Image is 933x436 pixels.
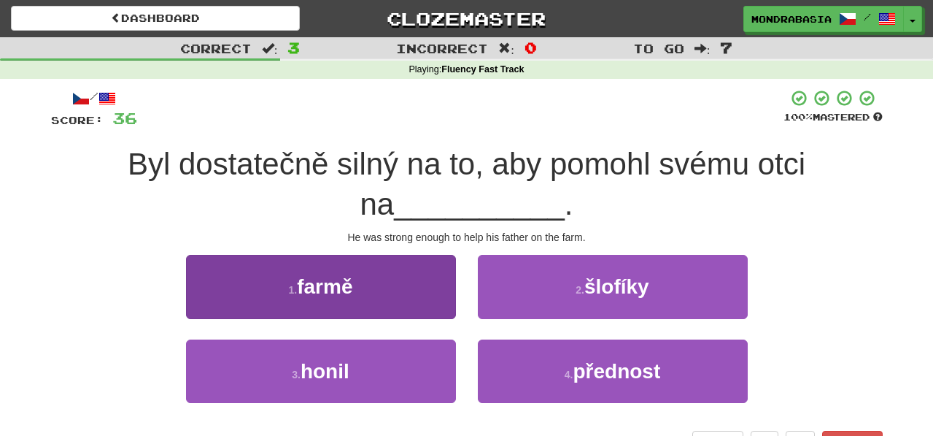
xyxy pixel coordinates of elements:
[584,275,649,298] span: šlofíky
[112,109,137,127] span: 36
[128,147,805,221] span: Byl dostatečně silný na to, aby pomohl svému otci na
[441,64,524,74] strong: Fluency Fast Track
[11,6,300,31] a: Dashboard
[186,340,456,403] button: 3.honil
[396,41,488,56] span: Incorrect
[576,284,584,296] small: 2 .
[478,255,748,318] button: 2.šlofíky
[297,275,352,298] span: farmě
[180,41,252,56] span: Correct
[498,42,514,55] span: :
[524,39,537,56] span: 0
[573,360,660,383] span: přednost
[478,340,748,403] button: 4.přednost
[186,255,456,318] button: 1.farmě
[262,42,278,55] span: :
[633,41,684,56] span: To go
[292,369,301,380] small: 3 .
[322,6,611,31] a: Clozemaster
[301,360,349,383] span: honil
[694,42,711,55] span: :
[565,369,573,380] small: 4 .
[287,39,300,56] span: 3
[394,187,565,221] span: __________
[783,111,883,124] div: Mastered
[565,187,573,221] span: .
[864,12,871,22] span: /
[783,111,813,123] span: 100 %
[751,12,832,26] span: mondrabasia
[720,39,732,56] span: 7
[743,6,904,32] a: mondrabasia /
[51,89,137,107] div: /
[51,114,104,126] span: Score:
[289,284,298,296] small: 1 .
[51,230,883,245] div: He was strong enough to help his father on the farm.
